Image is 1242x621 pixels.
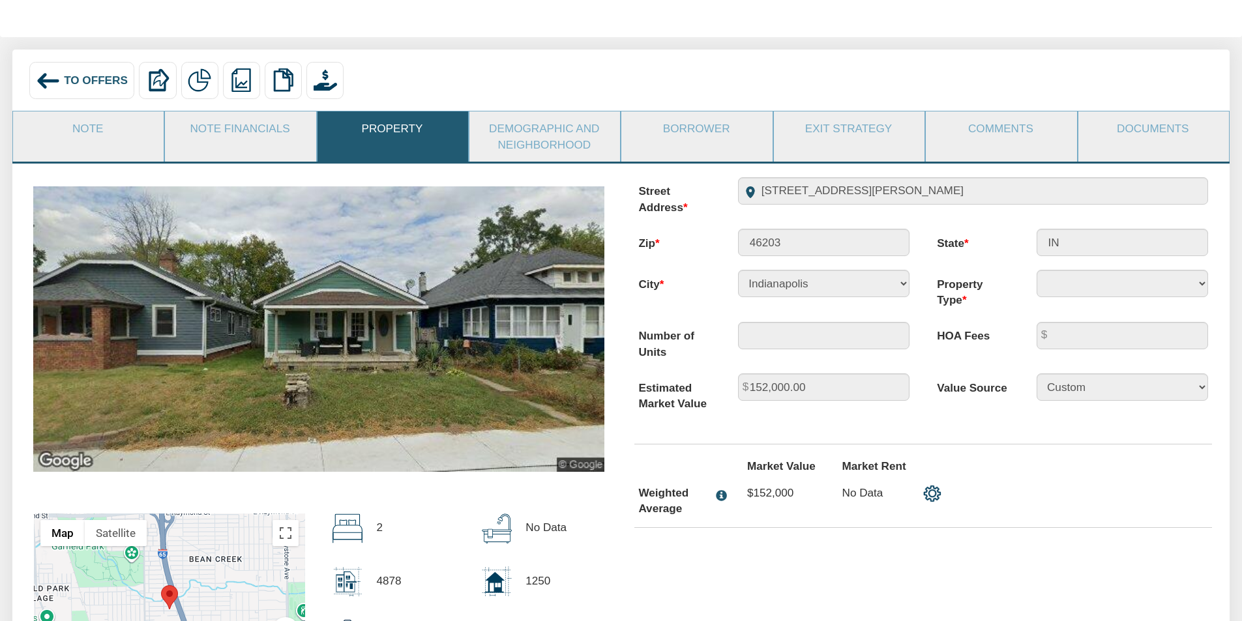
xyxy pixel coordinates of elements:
[469,111,619,162] a: Demographic and Neighborhood
[273,520,299,546] button: Toggle fullscreen view
[36,68,61,93] img: back_arrow_left_icon.svg
[625,177,724,215] label: Street Address
[525,513,567,542] p: No Data
[314,68,337,92] img: purchase_offer.png
[842,485,910,500] p: No Data
[923,373,1023,396] label: Value Source
[64,74,128,87] span: To Offers
[774,111,923,145] a: Exit Strategy
[13,111,162,145] a: Note
[271,68,295,92] img: copy.png
[525,566,550,595] p: 1250
[625,270,724,292] label: City
[621,111,771,145] a: Borrower
[625,373,724,411] label: Estimated Market Value
[625,229,724,251] label: Zip
[482,566,512,597] img: home_size.svg
[376,566,401,595] p: 4878
[333,513,363,544] img: beds.svg
[638,485,709,517] div: Weighted Average
[188,68,211,92] img: partial.png
[733,458,829,474] label: Market Value
[1078,111,1228,145] a: Documents
[926,111,1075,145] a: Comments
[318,111,467,145] a: Property
[229,68,253,92] img: reports.png
[923,322,1023,344] label: HOA Fees
[85,520,147,546] button: Show satellite imagery
[33,186,604,472] img: 575434
[923,270,1023,308] label: Property Type
[482,513,512,544] img: bath.svg
[40,520,85,546] button: Show street map
[165,111,314,145] a: Note Financials
[376,513,383,542] p: 2
[747,485,815,500] p: $152,000
[333,566,363,597] img: lot_size.svg
[923,485,941,503] img: settings.png
[625,322,724,360] label: Number of Units
[829,458,924,474] label: Market Rent
[923,229,1023,251] label: State
[161,585,178,609] div: Marker
[146,68,170,92] img: export.svg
